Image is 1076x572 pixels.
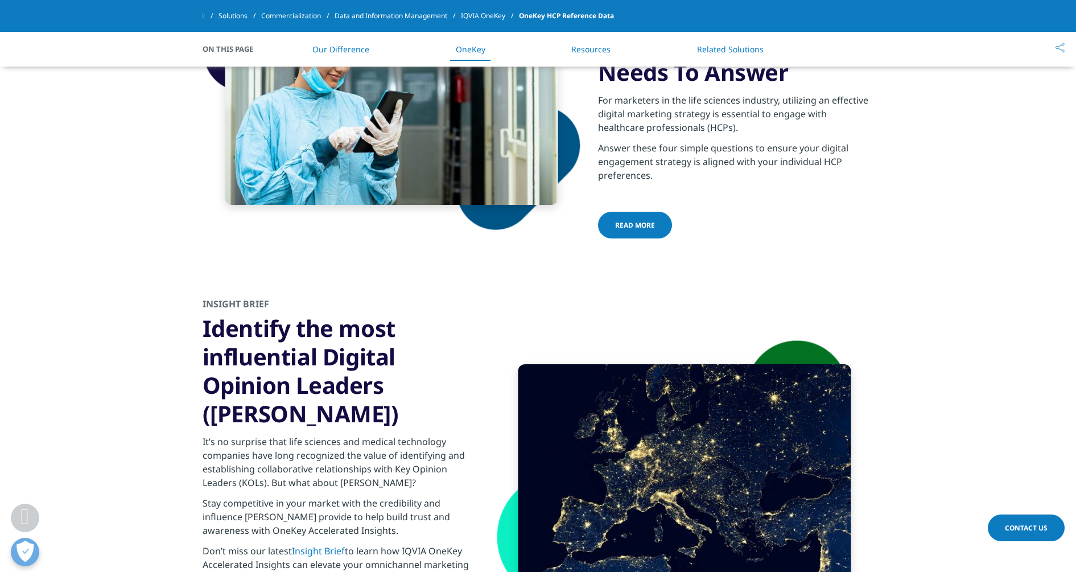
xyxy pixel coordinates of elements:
h2: INSIGHT BRIEF [203,298,479,314]
a: OneKey [456,44,485,55]
span: OneKey HCP Reference Data [519,6,614,26]
span: On This Page [203,43,265,55]
span: Contact Us [1005,523,1048,533]
a: Commercialization [261,6,335,26]
button: 優先設定センターを開く [11,538,39,566]
p: It’s no surprise that life sciences and medical technology companies have long recognized the val... [203,435,479,496]
p: Stay competitive in your market with the credibility and influence [PERSON_NAME] provide to help ... [203,496,479,544]
a: Resources [571,44,611,55]
a: Solutions [219,6,261,26]
a: IQVIA OneKey [461,6,519,26]
p: Answer these four simple questions to ensure your digital engagement strategy is aligned with you... [598,141,874,189]
a: Related Solutions [697,44,764,55]
a: READ MORE [598,212,672,238]
a: Insight Brief [292,545,345,557]
a: Our Difference [312,44,369,55]
a: Data and Information Management [335,6,461,26]
a: Contact Us [988,515,1065,541]
p: For marketers in the life sciences industry, utilizing an effective digital marketing strategy is... [598,93,874,141]
h3: Identify the most influential Digital Opinion Leaders ([PERSON_NAME]) [203,314,479,428]
span: READ MORE [615,220,655,230]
